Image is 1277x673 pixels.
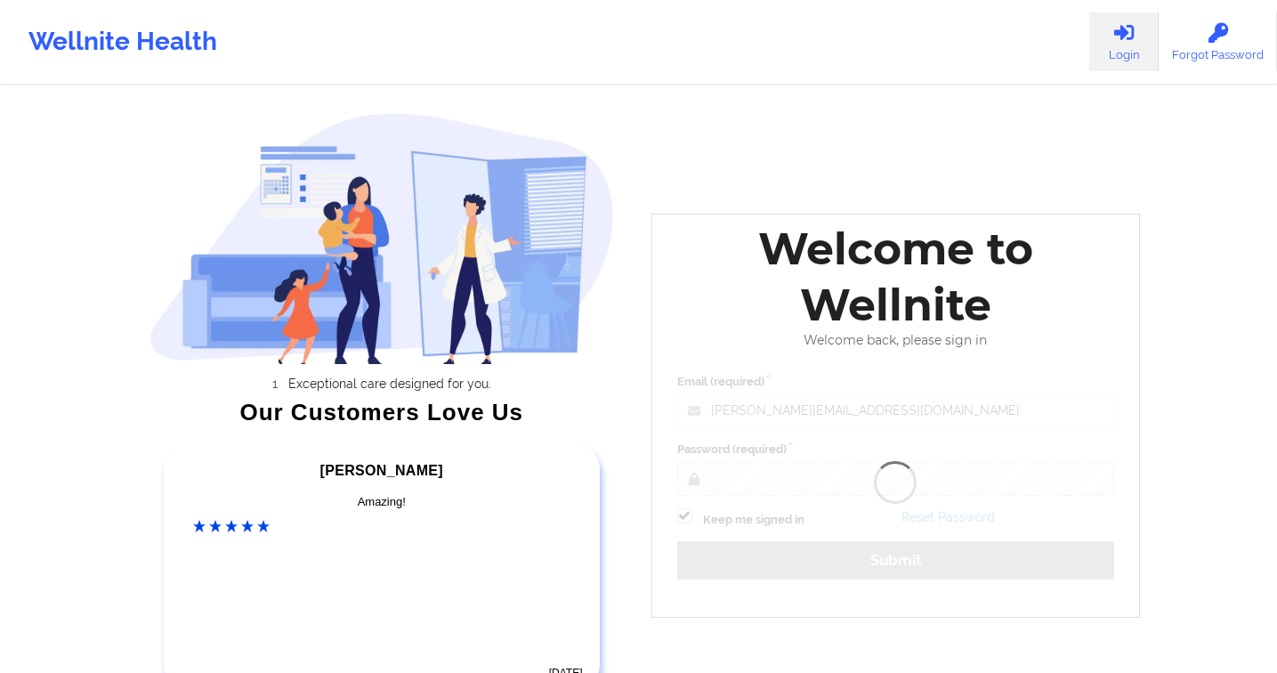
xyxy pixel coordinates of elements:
li: Exceptional care designed for you. [166,377,614,391]
img: wellnite-auth-hero_200.c722682e.png [150,112,614,364]
div: Welcome back, please sign in [665,333,1127,348]
div: Welcome to Wellnite [665,221,1127,333]
div: Our Customers Love Us [150,403,614,421]
div: Amazing! [193,493,570,511]
span: [PERSON_NAME] [320,463,443,478]
a: Login [1089,12,1159,71]
a: Forgot Password [1159,12,1277,71]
